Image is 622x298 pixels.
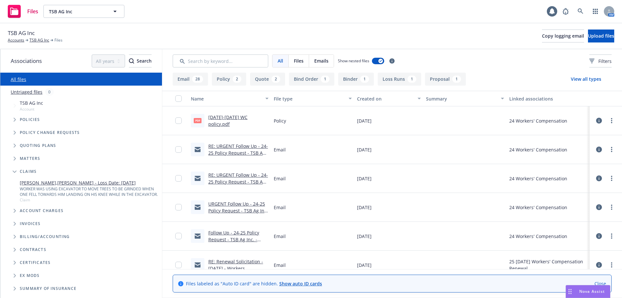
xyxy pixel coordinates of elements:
[509,117,567,124] div: 24 Workers' Compensation
[129,58,134,64] svg: Search
[579,289,605,294] span: Nova Assist
[589,54,612,67] button: Filters
[20,186,159,197] div: WORKER WAS USING EXCAVATOR TO MOVE TREES TO BE GRINDED WHEN ONE FELL TOWARDS HIM LANDING ON HIS K...
[408,76,416,83] div: 1
[175,175,182,182] input: Toggle Row Selected
[271,76,280,83] div: 2
[507,91,590,106] button: Linked associations
[20,144,56,148] span: Quoting plans
[27,9,38,14] span: Files
[589,5,602,18] a: Switch app
[208,143,268,163] a: RE: URGENT Follow Up - 24-25 Policy Request - TSB Ag Inc. - Newfront Insurance
[20,222,41,226] span: Invoices
[11,76,26,82] a: All files
[574,5,587,18] a: Search
[208,114,248,127] a: [DATE]-[DATE] WC policy.pdf
[175,204,182,210] input: Toggle Row Selected
[378,73,421,86] button: Loss Runs
[314,57,328,64] span: Emails
[274,95,344,102] div: File type
[357,117,372,124] span: [DATE]
[175,146,182,153] input: Toggle Row Selected
[175,233,182,239] input: Toggle Row Selected
[208,230,259,249] a: Follow Up - 24-25 Policy Request - TSB Ag Inc. - Newfront Insurance
[208,258,267,285] a: RE: Renewal Solicitation - [DATE] - Workers Compensation - TSB AG Inc - Newfront Insurance
[208,172,268,192] a: RE: URGENT Follow Up - 24-25 Policy Request - TSB Ag Inc. - Newfront Insurance
[20,235,70,239] span: Billing/Accounting
[321,76,329,83] div: 1
[278,57,283,64] span: All
[20,179,159,186] a: [PERSON_NAME],[PERSON_NAME] - Loss Date: [DATE]
[354,91,424,106] button: Created on
[357,175,372,182] span: [DATE]
[608,203,616,211] a: more
[8,37,24,43] a: Accounts
[194,118,202,123] span: pdf
[589,58,612,65] span: Filters
[173,73,208,86] button: Email
[0,98,162,230] div: Tree Example
[233,76,241,83] div: 2
[250,73,285,86] button: Quote
[175,95,182,102] input: Select all
[423,91,506,106] button: Summary
[20,248,46,252] span: Contracts
[274,262,286,268] span: Email
[294,57,304,64] span: Files
[360,76,369,83] div: 1
[274,175,286,182] span: Email
[175,262,182,268] input: Toggle Row Selected
[542,30,584,42] button: Copy logging email
[192,76,203,83] div: 28
[5,2,41,20] a: Files
[208,201,268,221] a: URGENT Follow Up - 24-25 Policy Request - TSB Ag Inc. - Newfront Insurance
[598,58,612,65] span: Filters
[357,95,414,102] div: Created on
[509,95,587,102] div: Linked associations
[608,261,616,269] a: more
[289,73,334,86] button: Bind Order
[20,209,63,213] span: Account charges
[186,280,322,287] span: Files labeled as "Auto ID card" are hidden.
[588,33,614,39] span: Upload files
[608,146,616,153] a: more
[338,58,369,64] span: Show nested files
[509,233,567,240] div: 24 Workers' Compensation
[173,54,268,67] input: Search by keyword...
[11,89,42,95] a: Untriaged files
[20,197,159,203] span: Claim
[20,131,80,135] span: Policy change requests
[560,73,612,86] button: View all types
[20,100,43,106] span: TSB AG Inc
[54,37,63,43] span: Files
[608,174,616,182] a: more
[20,170,37,173] span: Claims
[274,204,286,211] span: Email
[274,233,286,240] span: Email
[274,146,286,153] span: Email
[338,73,374,86] button: Binder
[357,204,372,211] span: [DATE]
[357,262,372,268] span: [DATE]
[608,117,616,125] a: more
[566,285,610,298] button: Nova Assist
[11,57,42,65] span: Associations
[20,106,43,112] span: Account
[43,5,124,18] button: TSB AG Inc
[129,54,152,67] button: SearchSearch
[188,91,271,106] button: Name
[191,95,261,102] div: Name
[274,117,286,124] span: Policy
[594,280,606,287] a: Close
[542,33,584,39] span: Copy logging email
[588,30,614,42] button: Upload files
[271,91,354,106] button: File type
[559,5,572,18] a: Report a Bug
[357,146,372,153] span: [DATE]
[20,118,40,122] span: Policies
[20,287,76,291] span: Summary of insurance
[509,204,567,211] div: 24 Workers' Compensation
[566,285,574,298] div: Drag to move
[452,76,461,83] div: 1
[357,233,372,240] span: [DATE]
